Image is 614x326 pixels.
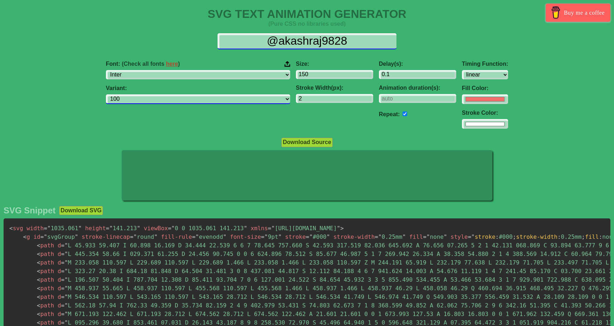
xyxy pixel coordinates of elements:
[268,225,272,232] span: =
[37,302,54,309] span: path
[496,233,499,240] span: :
[58,293,61,300] span: d
[26,225,44,232] span: width
[296,70,373,79] input: 100
[64,259,68,266] span: "
[37,276,54,283] span: path
[462,61,508,67] label: Timing Function:
[378,233,382,240] span: "
[37,268,54,275] span: path
[444,233,447,240] span: "
[144,225,168,232] span: viewBox
[37,259,40,266] span: <
[82,233,130,240] span: stroke-linecap
[513,233,516,240] span: ;
[261,233,264,240] span: =
[130,233,133,240] span: =
[137,225,141,232] span: "
[402,233,406,240] span: "
[64,285,68,292] span: "
[462,110,508,116] label: Stroke Color:
[161,233,192,240] span: fill-rule
[58,268,61,275] span: d
[61,293,65,300] span: =
[61,268,65,275] span: =
[58,242,61,249] span: d
[61,311,65,317] span: =
[44,225,47,232] span: =
[271,225,275,232] span: "
[37,319,40,326] span: <
[37,319,54,326] span: path
[64,268,68,275] span: "
[423,233,427,240] span: =
[40,233,78,240] span: svgGroup
[47,225,51,232] span: "
[223,233,226,240] span: "
[268,225,340,232] span: [URL][DOMAIN_NAME]
[106,85,290,92] label: Variant:
[37,293,40,300] span: <
[64,302,68,309] span: "
[122,61,180,67] span: (Check all fonts )
[133,233,137,240] span: "
[4,206,55,216] h2: SVG Snippet
[61,276,65,283] span: =
[61,259,65,266] span: =
[516,233,557,240] span: stroke-width
[130,233,157,240] span: round
[427,233,430,240] span: "
[550,6,562,19] img: Buy me a coffee
[61,251,65,257] span: =
[285,233,306,240] span: stroke
[475,233,496,240] span: stroke
[44,233,47,240] span: "
[278,233,282,240] span: "
[64,251,68,257] span: "
[37,242,54,249] span: path
[306,233,330,240] span: #000
[61,302,65,309] span: =
[37,285,40,292] span: <
[296,61,373,67] label: Size:
[261,233,282,240] span: 9pt
[58,251,61,257] span: d
[379,85,456,91] label: Animation duration(s):
[154,233,158,240] span: "
[581,233,585,240] span: ;
[340,225,344,232] span: >
[37,251,40,257] span: <
[37,251,54,257] span: path
[423,233,447,240] span: none
[195,233,199,240] span: "
[171,225,175,232] span: "
[296,85,373,91] label: Stroke Width(px):
[375,233,406,240] span: 0.25mm
[37,259,54,266] span: path
[23,233,30,240] span: g
[85,225,106,232] span: height
[337,225,340,232] span: "
[326,233,330,240] span: "
[58,302,61,309] span: d
[106,225,109,232] span: =
[409,233,423,240] span: fill
[557,233,561,240] span: :
[78,225,82,232] span: "
[468,233,474,240] span: ="
[379,70,456,79] input: 0.1s
[192,233,226,240] span: evenodd
[9,225,23,232] span: svg
[64,319,68,326] span: "
[379,111,400,117] label: Repeat:
[37,285,54,292] span: path
[37,311,40,317] span: <
[379,61,456,67] label: Delay(s):
[166,61,178,67] a: here
[75,233,78,240] span: "
[109,225,113,232] span: "
[306,233,310,240] span: =
[281,138,332,147] button: Download Source
[44,225,82,232] span: 1035.061
[64,242,68,249] span: "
